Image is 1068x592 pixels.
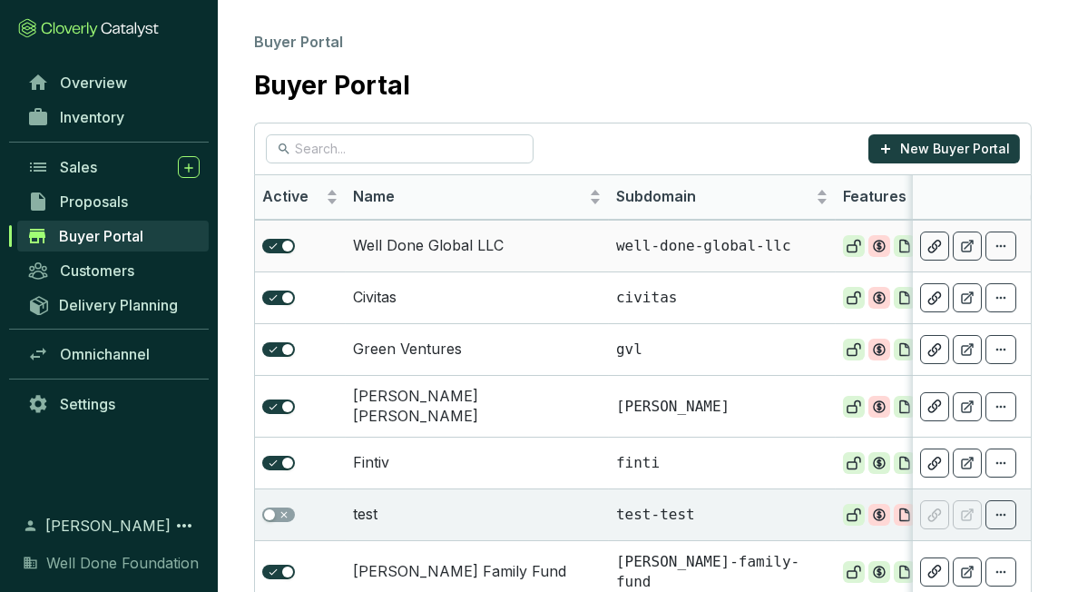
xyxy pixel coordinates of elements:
[18,255,209,286] a: Customers
[60,108,124,126] span: Inventory
[616,453,828,473] p: finti
[609,175,836,220] th: Subdomain
[262,187,322,207] span: Active
[18,290,209,320] a: Delivery Planning
[60,158,97,176] span: Sales
[60,345,150,363] span: Omnichannel
[254,33,343,51] span: Buyer Portal
[18,389,209,419] a: Settings
[59,296,178,314] span: Delivery Planning
[18,67,209,98] a: Overview
[254,71,410,102] h1: Buyer Portal
[60,261,134,280] span: Customers
[18,102,209,133] a: Inventory
[616,552,828,591] p: [PERSON_NAME]-family-fund
[17,221,209,252] a: Buyer Portal
[346,271,609,323] td: Civitas
[616,187,812,207] span: Subdomain
[45,515,171,537] span: [PERSON_NAME]
[60,192,128,211] span: Proposals
[616,397,828,417] p: [PERSON_NAME]
[616,236,828,256] p: well-done-global-llc
[346,175,609,220] th: Name
[18,186,209,217] a: Proposals
[346,220,609,271] td: Well Done Global LLC
[616,288,828,308] p: civitas
[616,505,828,525] p: test-test
[353,187,585,207] span: Name
[60,395,115,413] span: Settings
[616,340,828,360] p: gvl
[346,437,609,488] td: Fintiv
[346,488,609,540] td: test
[18,339,209,370] a: Omnichannel
[346,323,609,375] td: Green Ventures
[255,175,346,220] th: Active
[868,134,1020,163] button: New Buyer Portal
[46,552,199,574] span: Well Done Foundation
[346,375,609,437] td: [PERSON_NAME] [PERSON_NAME]
[18,152,209,183] a: Sales
[295,139,506,159] input: Search...
[59,227,143,245] span: Buyer Portal
[836,175,972,220] th: Features
[60,74,127,92] span: Overview
[900,140,1010,158] p: New Buyer Portal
